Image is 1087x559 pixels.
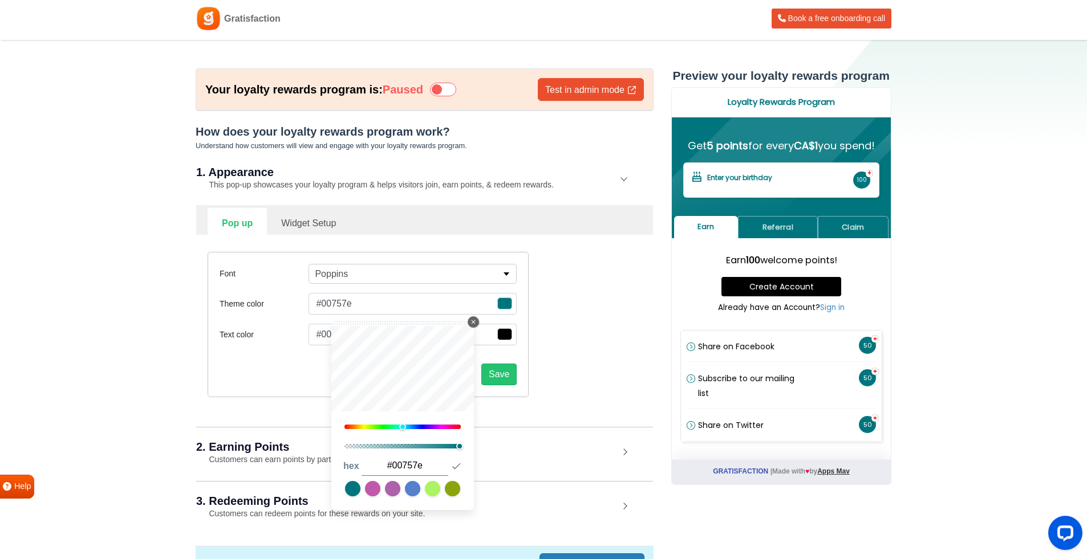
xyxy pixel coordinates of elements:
[772,9,891,28] a: Book a free onboarding call
[196,441,619,452] h2: 2. Earning Points
[149,215,173,226] a: Sign in
[196,6,281,31] a: Gratisfaction
[343,456,360,476] button: hex
[67,129,146,151] a: Referral
[35,51,77,66] strong: 5 points
[21,168,200,178] h3: Earn welcome points!
[220,298,309,310] label: Theme color
[383,83,423,96] strong: Paused
[196,455,461,464] small: Customers can earn points by participating in the activities shown here.
[196,6,221,31] img: Gratisfaction
[481,364,517,385] button: Save
[224,12,281,26] span: Gratisfaction
[788,14,885,23] span: Book a free onboarding call
[671,68,891,83] h3: Preview your loyalty rewards program
[220,268,309,280] label: Font
[75,166,89,179] strong: 100
[12,53,208,64] h4: Get for every you spend!
[196,180,554,189] small: This pop-up showcases your loyalty program & helps visitors join, earn points, & redeem rewards.
[99,380,101,388] span: |
[50,190,170,209] a: Create Account
[196,509,425,518] small: Customers can redeem points for these rewards on your site.
[205,83,423,96] h6: Your loyalty rewards program is:
[1039,511,1087,559] iframe: LiveChat chat widget
[196,495,619,507] h2: 3. Redeeming Points
[538,78,644,101] a: Test in admin mode
[6,10,214,20] h2: Loyalty Rewards Program
[147,129,217,151] a: Claim
[208,208,267,236] a: Pop up
[196,141,467,150] small: Understand how customers will view and engage with your loyalty rewards program.
[315,267,348,281] p: Poppins
[220,329,309,341] label: Text color
[1,373,220,396] p: Made with by
[21,215,200,226] p: Already have an Account?
[3,129,67,150] a: Earn
[196,166,619,178] h2: 1. Appearance
[146,380,179,388] a: Apps Mav
[42,380,97,388] a: Gratisfaction
[123,51,147,66] strong: CA$1
[14,480,31,493] span: Help
[134,380,138,388] i: ♥
[267,208,350,236] a: Widget Setup
[196,125,654,138] h5: How does your loyalty rewards program work?
[309,264,517,284] button: Poppins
